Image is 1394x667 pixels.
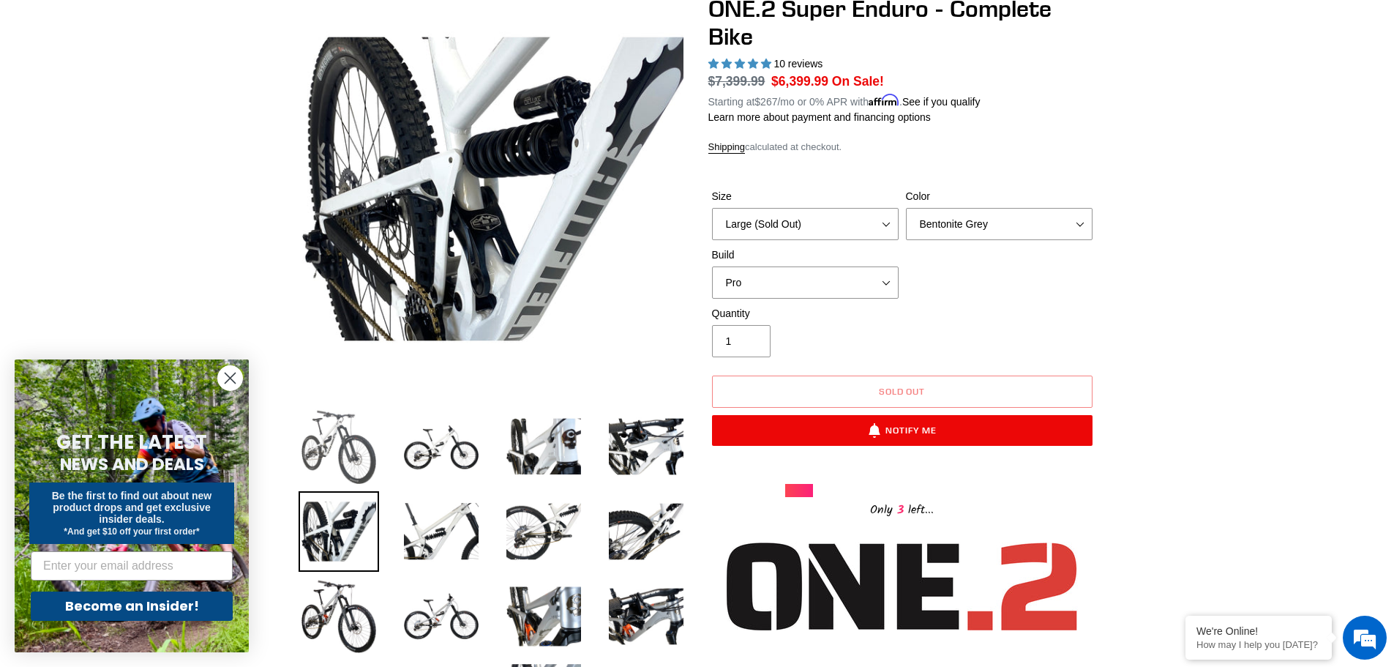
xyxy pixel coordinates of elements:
[1196,625,1321,637] div: We're Online!
[712,189,899,204] label: Size
[712,306,899,321] label: Quantity
[606,406,686,487] img: Load image into Gallery viewer, ONE.2 Super Enduro - Complete Bike
[503,491,584,572] img: Load image into Gallery viewer, ONE.2 Super Enduro - Complete Bike
[708,91,981,110] p: Starting at /mo or 0% APR with .
[708,111,931,123] a: Learn more about payment and financing options
[401,406,481,487] img: Load image into Gallery viewer, ONE.2 Super Enduro - Complete Bike
[85,185,202,332] span: We're online!
[1196,639,1321,650] p: How may I help you today?
[31,592,233,621] button: Become an Insider!
[7,400,279,451] textarea: Type your message and hit 'Enter'
[31,551,233,581] input: Enter your email address
[217,365,243,391] button: Close dialog
[773,58,822,70] span: 10 reviews
[708,140,1096,154] div: calculated at checkout.
[869,94,899,106] span: Affirm
[712,247,899,263] label: Build
[401,576,481,657] img: Load image into Gallery viewer, ONE.2 Super Enduro - Complete Bike
[52,490,212,525] span: Be the first to find out about new product drops and get exclusive insider deals.
[771,74,828,89] span: $6,399.99
[299,491,379,572] img: Load image into Gallery viewer, ONE.2 Super Enduro - Complete Bike
[708,58,774,70] span: 5.00 stars
[879,386,926,397] span: Sold out
[708,74,765,89] s: $7,399.99
[64,526,199,537] span: *And get $10 off your first order*
[902,96,981,108] a: See if you qualify - Learn more about Affirm Financing (opens in modal)
[240,7,275,42] div: Minimize live chat window
[785,497,1019,520] div: Only left...
[299,576,379,657] img: Load image into Gallery viewer, ONE.2 Super Enduro - Complete Bike
[503,406,584,487] img: Load image into Gallery viewer, ONE.2 Super Enduro - Complete Bike
[708,141,746,154] a: Shipping
[401,491,481,572] img: Load image into Gallery viewer, ONE.2 Super Enduro - Complete Bike
[47,73,83,110] img: d_696896380_company_1647369064580_696896380
[503,576,584,657] img: Load image into Gallery viewer, ONE.2 Super Enduro - Complete Bike
[832,72,884,91] span: On Sale!
[606,491,686,572] img: Load image into Gallery viewer, ONE.2 Super Enduro - Complete Bike
[893,501,908,519] span: 3
[606,576,686,657] img: Load image into Gallery viewer, ONE.2 Super Enduro - Complete Bike
[60,452,204,476] span: NEWS AND DEALS
[98,82,268,101] div: Chat with us now
[712,415,1093,446] button: Notify Me
[16,81,38,103] div: Navigation go back
[754,96,777,108] span: $267
[299,406,379,487] img: Load image into Gallery viewer, ONE.2 Super Enduro - Complete Bike
[712,376,1093,408] button: Sold out
[906,189,1093,204] label: Color
[56,429,207,455] span: GET THE LATEST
